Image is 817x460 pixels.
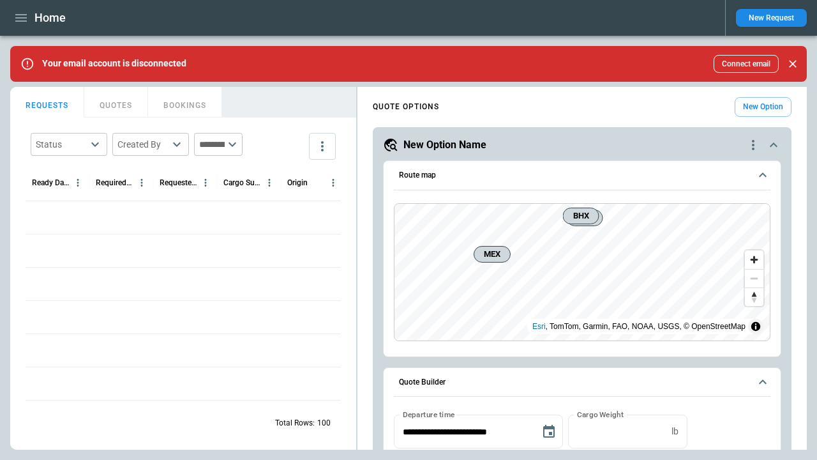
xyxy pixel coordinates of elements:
button: Quote Builder [394,368,770,397]
div: Origin [287,178,308,187]
div: Status [36,138,87,151]
div: Requested Route [160,178,197,187]
h5: New Option Name [403,138,486,152]
button: REQUESTS [10,87,84,118]
button: Choose date, selected date is Sep 3, 2025 [536,419,562,445]
button: Close [784,55,802,73]
div: dismiss [784,50,802,78]
button: Zoom out [745,269,763,287]
button: Origin column menu [325,174,341,191]
label: Cargo Weight [577,409,624,420]
button: more [309,133,336,160]
summary: Toggle attribution [748,319,763,334]
button: Reset bearing to north [745,287,763,306]
div: Ready Date & Time (UTC+03:00) [32,178,70,187]
button: Connect email [714,55,779,73]
p: Total Rows: [275,418,315,429]
div: , TomTom, Garmin, FAO, NOAA, USGS, © OpenStreetMap [532,320,746,333]
button: New Request [736,9,807,27]
button: Route map [394,161,770,190]
div: Created By [117,138,169,151]
div: Route map [394,203,770,341]
button: QUOTES [84,87,148,118]
label: Departure time [403,409,455,420]
h6: Quote Builder [399,378,446,387]
h6: Route map [399,171,436,180]
div: Required Date & Time (UTC+03:00) [96,178,133,187]
button: Cargo Summary column menu [261,174,278,191]
p: 100 [317,418,331,429]
button: BOOKINGS [148,87,222,118]
p: Your email account is disconnected [42,58,186,69]
h1: Home [34,10,66,26]
div: Cargo Summary [223,178,261,187]
canvas: Map [394,204,770,341]
a: Esri [532,322,546,331]
button: Required Date & Time (UTC+03:00) column menu [133,174,150,191]
h4: QUOTE OPTIONS [373,104,439,110]
div: quote-option-actions [746,137,761,153]
button: Zoom in [745,250,763,269]
button: New Option Namequote-option-actions [383,137,781,153]
button: Requested Route column menu [197,174,214,191]
button: Ready Date & Time (UTC+03:00) column menu [70,174,86,191]
p: lb [671,426,678,437]
span: BHX [568,210,593,222]
span: MEX [479,248,505,261]
button: New Option [735,97,791,117]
